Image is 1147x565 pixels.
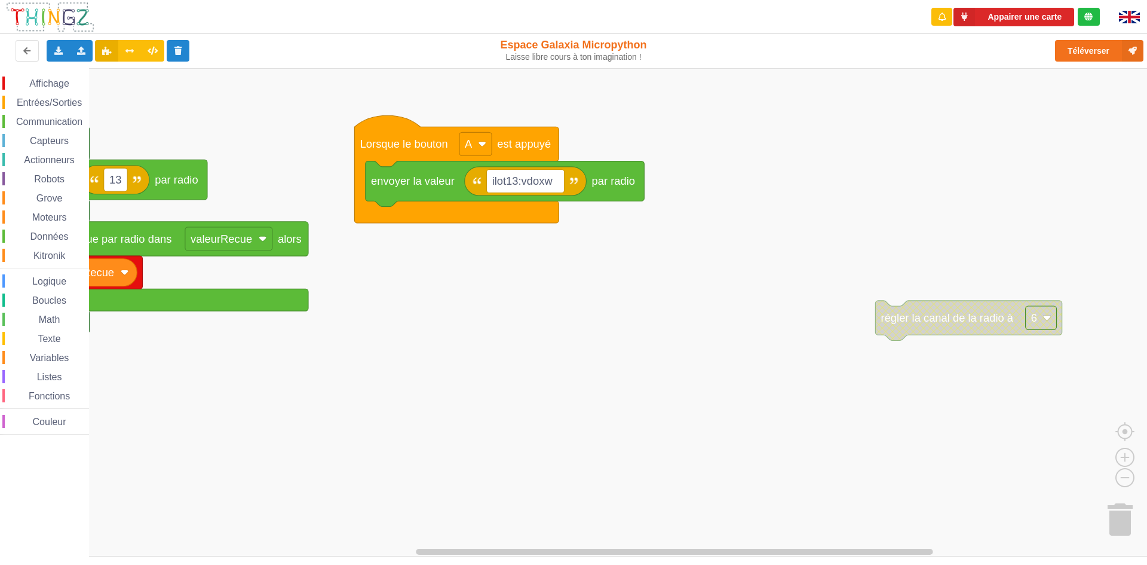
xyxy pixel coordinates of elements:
[32,251,67,261] span: Kitronik
[27,78,70,88] span: Affichage
[30,276,68,286] span: Logique
[191,233,252,245] text: valeurRecue
[29,231,70,242] span: Données
[109,173,121,186] text: 13
[592,175,635,187] text: par radio
[37,314,62,325] span: Math
[35,372,64,382] span: Listes
[1055,40,1143,62] button: Téléverser
[497,138,551,150] text: est appuyé
[474,38,674,62] div: Espace Galaxia Micropython
[465,138,473,150] text: A
[32,174,66,184] span: Robots
[360,138,448,150] text: Lorsque le bouton
[474,52,674,62] div: Laisse libre cours à ton imagination !
[278,233,302,245] text: alors
[36,334,62,344] span: Texte
[14,117,84,127] span: Communication
[28,136,70,146] span: Capteurs
[35,193,65,203] span: Grove
[492,175,553,187] text: ilot13:vdoxw
[371,175,455,187] text: envoyer la valeur
[22,155,76,165] span: Actionneurs
[953,8,1074,26] button: Appairer une carte
[1119,11,1140,23] img: gb.png
[155,173,198,186] text: par radio
[30,212,69,222] span: Moteurs
[1031,311,1037,324] text: 6
[15,97,84,108] span: Entrées/Sorties
[27,391,72,401] span: Fonctions
[5,1,95,33] img: thingz_logo.png
[30,295,68,306] span: Boucles
[881,311,1014,324] text: régler la canal de la radio à
[31,417,68,427] span: Couleur
[28,353,71,363] span: Variables
[1078,8,1100,26] div: Tu es connecté au serveur de création de Thingz
[53,266,114,279] text: valeurRecue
